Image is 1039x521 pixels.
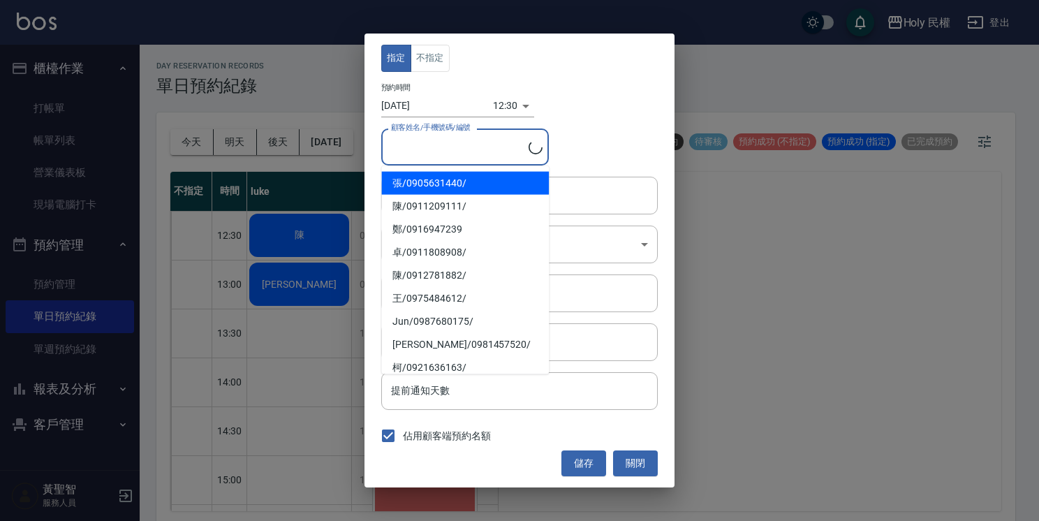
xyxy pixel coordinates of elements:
[381,333,549,356] span: [PERSON_NAME] / 0981457520 /
[561,450,606,476] button: 儲存
[381,264,549,287] span: 陳 / 0912781882 /
[493,94,517,117] div: 12:30
[381,45,411,72] button: 指定
[403,429,491,443] span: 佔用顧客端預約名額
[613,450,658,476] button: 關閉
[411,45,450,72] button: 不指定
[381,310,549,333] span: Jun / 0987680175 /
[381,94,493,117] input: Choose date, selected date is 2025-09-07
[381,82,411,93] label: 預約時間
[381,218,549,241] span: 鄭 / 0916947239
[391,122,471,133] label: 顧客姓名/手機號碼/編號
[381,172,549,195] span: 張 / 0905631440 /
[381,241,549,264] span: 卓 / 0911808908 /
[381,287,549,310] span: 王 / 0975484612 /
[381,356,549,379] span: 柯 / 0921636163 /
[381,195,549,218] span: 陳 / 0911209111 /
